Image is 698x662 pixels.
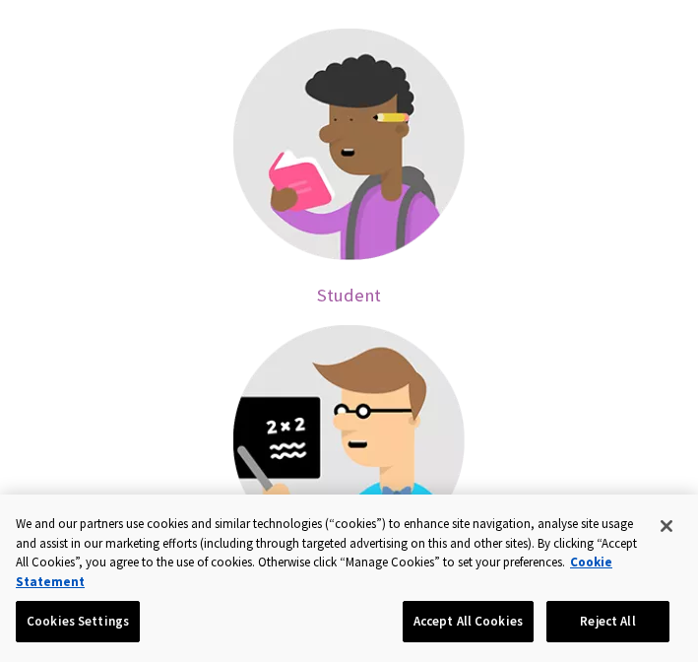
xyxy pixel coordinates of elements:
[16,514,648,591] div: We and our partners use cookies and similar technologies (“cookies”) to enhance site navigation, ...
[403,601,534,642] button: Accept All Cookies
[16,601,140,642] button: Cookies Settings
[233,29,465,260] img: Student help
[69,325,629,602] a: Instructor help Instructor
[546,601,669,642] button: Reject All
[317,284,381,306] span: Student
[645,504,688,548] button: Close
[16,554,612,590] a: More information about your privacy, opens in a new tab
[69,29,629,305] a: Student help Student
[233,325,465,557] img: Instructor help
